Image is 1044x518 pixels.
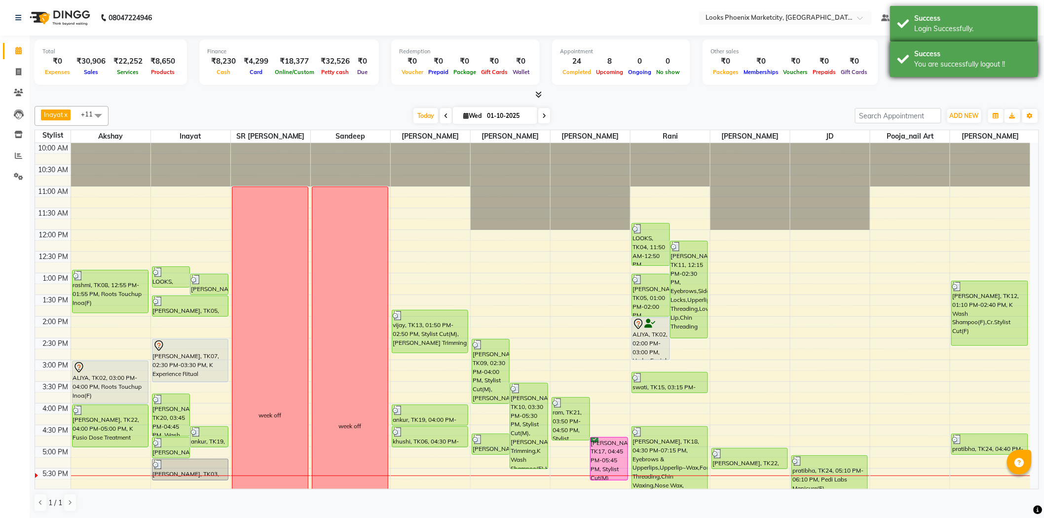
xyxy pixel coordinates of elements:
div: Success [915,13,1031,24]
div: [PERSON_NAME], TK03, 05:15 PM-05:45 PM, [PERSON_NAME] Trimming [152,459,228,480]
span: Prepaid [426,69,451,75]
div: [PERSON_NAME], TK12, 01:10 PM-02:40 PM, K Wash Shampoo(F),Cr.Stylist Cut(F) [952,281,1028,345]
span: Prepaids [811,69,839,75]
div: Login Successfully. [915,24,1031,34]
div: ₹8,650 [147,56,179,67]
span: Petty cash [319,69,352,75]
div: ₹0 [510,56,532,67]
div: 2:30 PM [41,338,71,349]
span: Package [451,69,479,75]
span: Products [149,69,177,75]
div: ₹0 [741,56,781,67]
div: 24 [560,56,594,67]
span: Pooja_nail art [870,130,950,143]
div: LOOKS, TK04, 12:50 PM-01:20 PM, K Wash Shampoo(F) [152,267,190,287]
div: [PERSON_NAME], TK10, 03:30 PM-05:30 PM, Stylist Cut(M),[PERSON_NAME] Trimming,K Wash Shampoo(F),H... [510,383,548,469]
span: Wallet [510,69,532,75]
div: [PERSON_NAME], TK23, 04:40 PM-05:10 PM, Stylist Cut(M) [472,434,510,454]
div: ankur, TK19, 04:30 PM-05:00 PM, Wash Conditioning L'oreal(F) [190,427,228,447]
div: 11:30 AM [37,208,71,219]
div: 12:00 PM [37,230,71,240]
div: week off [338,422,361,431]
span: Packages [710,69,741,75]
div: pratibha, TK24, 05:10 PM-06:10 PM, Pedi Labs Manicure(F) [792,456,867,498]
div: ₹32,526 [317,56,354,67]
div: ₹0 [399,56,426,67]
div: ₹22,252 [110,56,147,67]
div: ₹8,230 [207,56,240,67]
span: Expenses [42,69,73,75]
input: Search Appointment [855,108,941,123]
span: Inayat [151,130,230,143]
div: Finance [207,47,371,56]
div: 2:00 PM [41,317,71,327]
div: 1:00 PM [41,273,71,284]
input: 2025-10-01 [484,109,533,123]
div: 0 [626,56,654,67]
div: ₹30,906 [73,56,110,67]
div: [PERSON_NAME], TK07, 02:30 PM-03:30 PM, K Experience Ritual [152,339,228,382]
span: Voucher [399,69,426,75]
div: ₹0 [839,56,870,67]
span: Sales [81,69,101,75]
span: ADD NEW [950,112,979,119]
span: 1 / 1 [48,498,62,508]
div: [PERSON_NAME], TK22, 05:00 PM-05:30 PM, Eyebrows [712,448,787,469]
div: khushi, TK06, 04:30 PM-05:00 PM, Stylist Cut(M) [392,427,468,447]
span: Online/Custom [272,69,317,75]
div: 3:00 PM [41,360,71,370]
div: ₹0 [479,56,510,67]
div: Success [915,49,1031,59]
div: 5:00 PM [41,447,71,457]
b: 08047224946 [109,4,152,32]
div: swati, TK15, 03:15 PM-03:45 PM, Eyebrows [632,372,708,393]
div: You are successfully logout !! [915,59,1031,70]
div: Other sales [710,47,870,56]
div: ₹4,299 [240,56,272,67]
div: 4:30 PM [41,425,71,436]
span: No show [654,69,682,75]
div: ₹0 [781,56,811,67]
div: ₹0 [451,56,479,67]
div: 11:00 AM [37,186,71,197]
div: ALIYA, TK02, 03:00 PM-04:00 PM, Roots Touchup Inoa(F) [73,361,148,404]
div: [PERSON_NAME], TK11, 12:15 PM-02:30 PM, Eyebrows,Side Locks,Upperlip Threading,Lower Lip,Chin Thr... [671,241,708,338]
div: 10:00 AM [37,143,71,153]
span: Card [247,69,265,75]
div: pratibha, TK24, 04:40 PM-05:10 PM, K Wash Shampoo(F) [952,434,1028,454]
span: Services [115,69,142,75]
div: ₹18,377 [272,56,317,67]
div: rashmi, TK08, 12:55 PM-01:55 PM, Roots Touchup Inoa(F) [73,270,148,313]
div: [PERSON_NAME], TK03, 04:45 PM-05:15 PM, Stylist Cut(M) [152,438,190,458]
span: Today [413,108,438,123]
span: Akshay [71,130,150,143]
span: [PERSON_NAME] [391,130,470,143]
div: 0 [654,56,682,67]
div: ram, TK21, 03:50 PM-04:50 PM, Stylist Cut(M),[PERSON_NAME] Trimming [552,398,590,440]
div: LOOKS, TK04, 11:50 AM-12:50 PM, Eyebrows,Forehead Threading [632,223,670,265]
div: ₹0 [710,56,741,67]
div: 5:30 PM [41,469,71,479]
div: ₹0 [354,56,371,67]
div: 8 [594,56,626,67]
div: Appointment [560,47,682,56]
div: [PERSON_NAME], TK05, 01:30 PM-02:00 PM, Blow Dry Stylist(F)* [152,296,228,316]
span: Due [355,69,370,75]
div: [PERSON_NAME], TK05, 01:00 PM-01:30 PM, Wash Shampoo(F) [190,274,228,295]
div: Stylist [35,130,71,141]
span: Completed [560,69,594,75]
div: 1:30 PM [41,295,71,305]
div: week off [259,411,281,420]
div: Total [42,47,179,56]
span: [PERSON_NAME] [551,130,630,143]
div: [PERSON_NAME], TK20, 03:45 PM-04:45 PM, Wash Conditioning L'oreal(F),Blow Dry Stylist(F)* [152,394,190,436]
span: Gift Cards [839,69,870,75]
div: ₹0 [426,56,451,67]
span: [PERSON_NAME] [471,130,550,143]
div: vijay, TK13, 01:50 PM-02:50 PM, Stylist Cut(M),[PERSON_NAME] Trimming [392,310,468,353]
span: Gift Cards [479,69,510,75]
img: logo [25,4,93,32]
span: Rani [631,130,710,143]
span: Upcoming [594,69,626,75]
span: Vouchers [781,69,811,75]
